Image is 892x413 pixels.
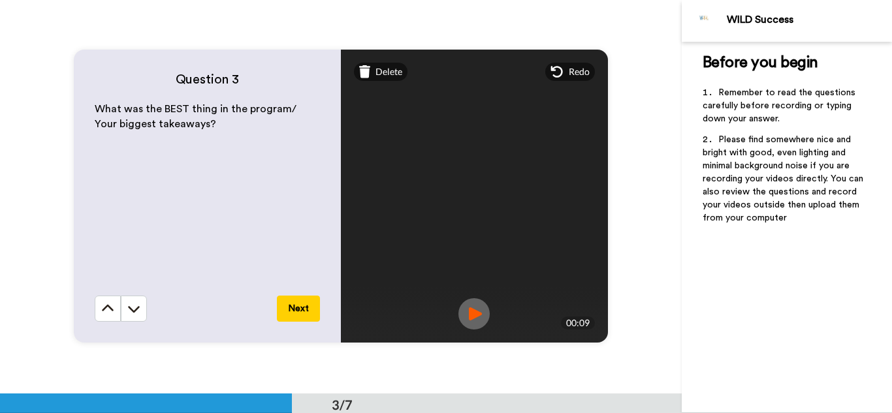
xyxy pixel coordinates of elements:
[458,298,490,329] img: ic_record_play.svg
[277,296,320,322] button: Next
[375,65,402,78] span: Delete
[569,65,590,78] span: Redo
[95,70,320,89] h4: Question 3
[689,5,720,37] img: Profile Image
[703,88,858,123] span: Remember to read the questions carefully before recording or typing down your answer.
[545,63,595,81] div: Redo
[727,14,891,26] div: WILD Success
[95,104,299,129] span: What was the BEST thing in the program/ Your biggest takeaways?
[703,55,818,70] span: Before you begin
[561,316,595,329] div: 00:09
[703,135,866,222] span: Please find somewhere nice and bright with good, even lighting and minimal background noise if yo...
[354,63,408,81] div: Delete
